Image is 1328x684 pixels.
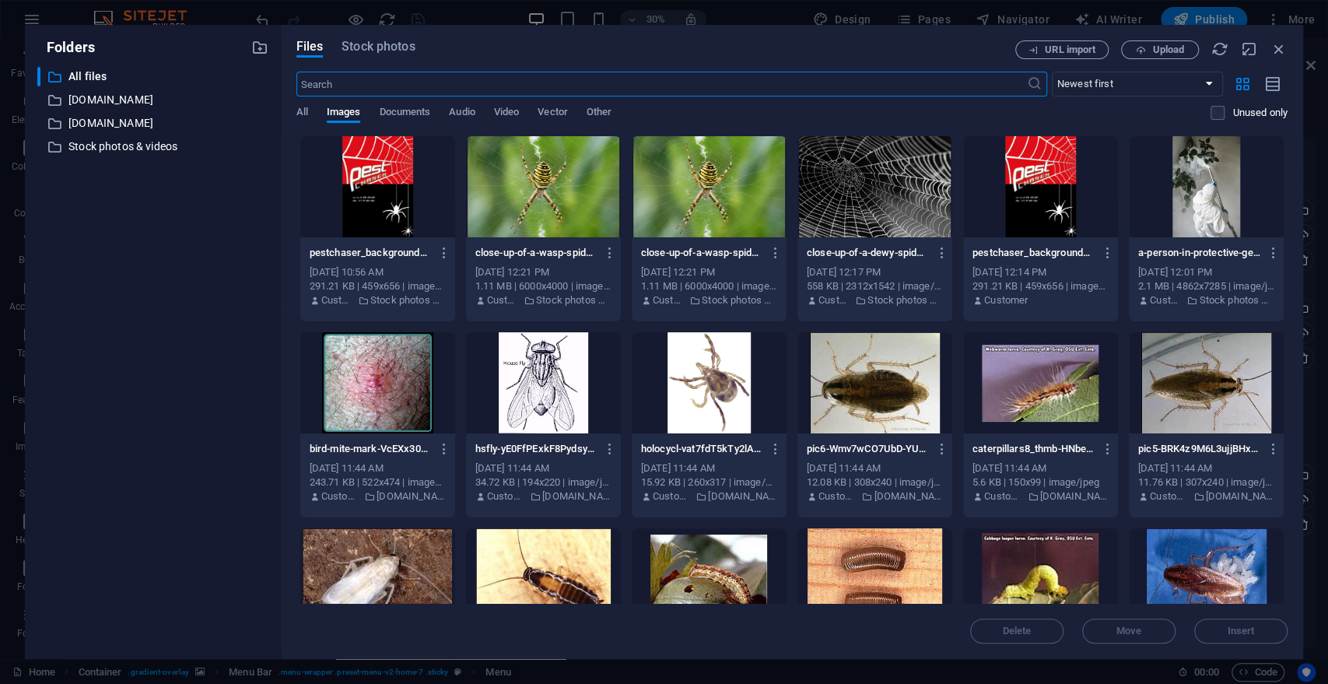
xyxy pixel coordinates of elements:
[587,103,611,125] span: Other
[1121,40,1199,59] button: Upload
[310,265,446,279] div: [DATE] 10:56 AM
[972,489,1109,503] div: By: Customer | Folder: pestchaser.com.au
[475,293,611,307] div: By: Customer | Folder: Stock photos & videos
[1039,489,1109,503] p: [DOMAIN_NAME]
[874,489,943,503] p: [DOMAIN_NAME]
[807,461,943,475] div: [DATE] 11:44 AM
[641,475,777,489] div: 15.92 KB | 260x317 | image/gif
[310,246,432,260] p: pestchaser_background_web-KXMzRB8ff5QybWhGtSQivg.png
[1015,40,1109,59] button: URL import
[1150,293,1183,307] p: Customer
[984,293,1028,307] p: Customer
[342,37,415,56] span: Stock photos
[1270,40,1288,58] i: Close
[542,489,611,503] p: [DOMAIN_NAME]
[807,279,943,293] div: 558 KB | 2312x1542 | image/jpeg
[807,475,943,489] div: 12.08 KB | 308x240 | image/jpeg
[449,103,475,125] span: Audio
[68,91,240,109] p: [DOMAIN_NAME]
[475,279,611,293] div: 1.11 MB | 6000x4000 | image/jpeg
[68,138,240,156] p: Stock photos & videos
[807,442,929,456] p: pic6-Wmv7wCO7UbD-YU7znXG34w.jpg
[1138,293,1274,307] div: By: Customer | Folder: Stock photos & videos
[37,137,268,156] div: Stock photos & videos
[1241,40,1258,58] i: Minimize
[379,103,430,125] span: Documents
[641,246,763,260] p: close-up-of-a-wasp-spider-on-its-web-in-nature-showcasing-intricate-patterns-and-details-VhzHp266...
[984,489,1023,503] p: Customer
[1045,45,1095,54] span: URL import
[972,246,1095,260] p: pestchaser_background_web-5vsrXk_fBcoLx0wG7zki2w.png
[251,39,268,56] i: Create new folder
[37,114,268,133] div: [DOMAIN_NAME]
[68,68,240,86] p: All files
[475,265,611,279] div: [DATE] 12:21 PM
[653,489,692,503] p: Customer
[1205,489,1274,503] p: [DOMAIN_NAME]
[321,489,360,503] p: Customer
[1138,442,1260,456] p: pic5-BRK4z9M6L3ujjBHx5yDHcg.jpg
[1232,106,1288,120] p: Displays only files that are not in use on the website. Files added during this session can still...
[296,103,308,125] span: All
[475,246,597,260] p: close-up-of-a-wasp-spider-on-its-web-in-nature-showcasing-intricate-patterns-and-details-UBF_g2bi...
[296,37,324,56] span: Files
[475,442,597,456] p: hsfly-yE0FfPExkF8PydsytWZkfg.jpg
[487,293,520,307] p: Customer
[807,265,943,279] div: [DATE] 12:17 PM
[1138,279,1274,293] div: 2.1 MB | 4862x7285 | image/jpeg
[972,442,1095,456] p: caterpillars8_thmb-HNbe6QrP-HOyUeHHfSIwaw.jpg
[310,279,446,293] div: 291.21 KB | 459x656 | image/png
[377,489,446,503] p: [DOMAIN_NAME]
[1150,489,1189,503] p: Customer
[1138,246,1260,260] p: a-person-in-protective-gear-uses-a-sprayer-for-indoor-disinfection-_VhA55ouNYJFrVxWOJxSbQ.jpeg
[1138,461,1274,475] div: [DATE] 11:44 AM
[641,461,777,475] div: [DATE] 11:44 AM
[310,489,446,503] div: By: Customer | Folder: pestchaser.com.au
[972,279,1109,293] div: 291.21 KB | 459x656 | image/png
[972,475,1109,489] div: 5.6 KB | 150x99 | image/jpeg
[494,103,519,125] span: Video
[641,489,777,503] div: By: Customer | Folder: pestchaser.com.au
[1152,45,1184,54] span: Upload
[641,265,777,279] div: [DATE] 12:21 PM
[475,489,611,503] div: By: Customer | Folder: pestchaser.com.au
[310,475,446,489] div: 243.71 KB | 522x474 | image/jpeg
[536,293,611,307] p: Stock photos & videos
[641,293,777,307] div: By: Customer | Folder: Stock photos & videos
[321,293,354,307] p: Customer
[702,293,777,307] p: Stock photos & videos
[972,461,1109,475] div: [DATE] 11:44 AM
[818,489,857,503] p: Customer
[310,442,432,456] p: bird-mite-mark-VcEXx30_4lm2ifdFCoCEIw.jpg
[818,293,851,307] p: Customer
[538,103,568,125] span: Vector
[310,293,446,307] div: By: Customer | Folder: Stock photos & videos
[37,37,95,58] p: Folders
[1199,293,1274,307] p: Stock photos & videos
[807,246,929,260] p: close-up-of-a-dewy-spider-web-showcasing-intricate-patterns-in-a-black-and-white-photograph-CFi_M...
[1138,475,1274,489] div: 11.76 KB | 307x240 | image/jpeg
[641,279,777,293] div: 1.11 MB | 6000x4000 | image/jpeg
[1138,265,1274,279] div: [DATE] 12:01 PM
[972,265,1109,279] div: [DATE] 12:14 PM
[475,461,611,475] div: [DATE] 11:44 AM
[641,442,763,456] p: holocycl-vat7fdT5kTy2lApxQdg9jg.gif
[708,489,777,503] p: [DOMAIN_NAME]
[653,293,685,307] p: Customer
[1138,489,1274,503] div: By: Customer | Folder: pestchaser.com.au
[807,489,943,503] div: By: Customer | Folder: pestchaser.com.au
[327,103,361,125] span: Images
[867,293,943,307] p: Stock photos & videos
[475,475,611,489] div: 34.72 KB | 194x220 | image/jpeg
[37,67,40,86] div: ​
[68,114,240,132] p: [DOMAIN_NAME]
[1211,40,1228,58] i: Reload
[37,90,268,110] div: [DOMAIN_NAME]
[310,461,446,475] div: [DATE] 11:44 AM
[487,489,526,503] p: Customer
[296,72,1027,96] input: Search
[370,293,446,307] p: Stock photos & videos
